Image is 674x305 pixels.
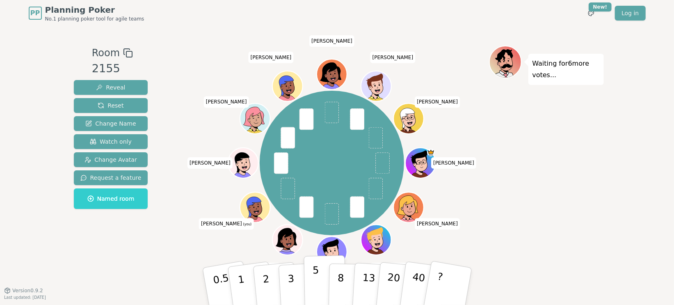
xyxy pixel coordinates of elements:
[80,174,142,182] span: Request a feature
[45,4,144,16] span: Planning Poker
[415,96,460,108] span: Click to change your name
[242,223,252,227] span: (you)
[427,149,434,156] span: Matt is the host
[532,58,600,81] p: Waiting for 6 more votes...
[415,218,460,230] span: Click to change your name
[92,60,133,77] div: 2155
[431,157,476,169] span: Click to change your name
[29,4,144,22] a: PPPlanning PokerNo.1 planning poker tool for agile teams
[4,295,46,300] span: Last updated: [DATE]
[584,6,599,21] button: New!
[85,156,137,164] span: Change Avatar
[92,46,120,60] span: Room
[74,170,148,185] button: Request a feature
[96,83,125,92] span: Reveal
[74,134,148,149] button: Watch only
[261,263,280,274] span: Click to change your name
[87,195,135,203] span: Named room
[98,101,123,110] span: Reset
[241,193,269,222] button: Click to change your avatar
[615,6,645,21] a: Log in
[199,218,254,230] span: Click to change your name
[204,96,249,108] span: Click to change your name
[30,8,40,18] span: PP
[249,52,294,63] span: Click to change your name
[589,2,612,11] div: New!
[74,188,148,209] button: Named room
[309,35,354,47] span: Click to change your name
[85,119,136,128] span: Change Name
[74,80,148,95] button: Reveal
[12,287,43,294] span: Version 0.9.2
[74,116,148,131] button: Change Name
[187,157,233,169] span: Click to change your name
[45,16,144,22] span: No.1 planning poker tool for agile teams
[74,98,148,113] button: Reset
[74,152,148,167] button: Change Avatar
[90,138,132,146] span: Watch only
[370,52,416,63] span: Click to change your name
[4,287,43,294] button: Version0.9.2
